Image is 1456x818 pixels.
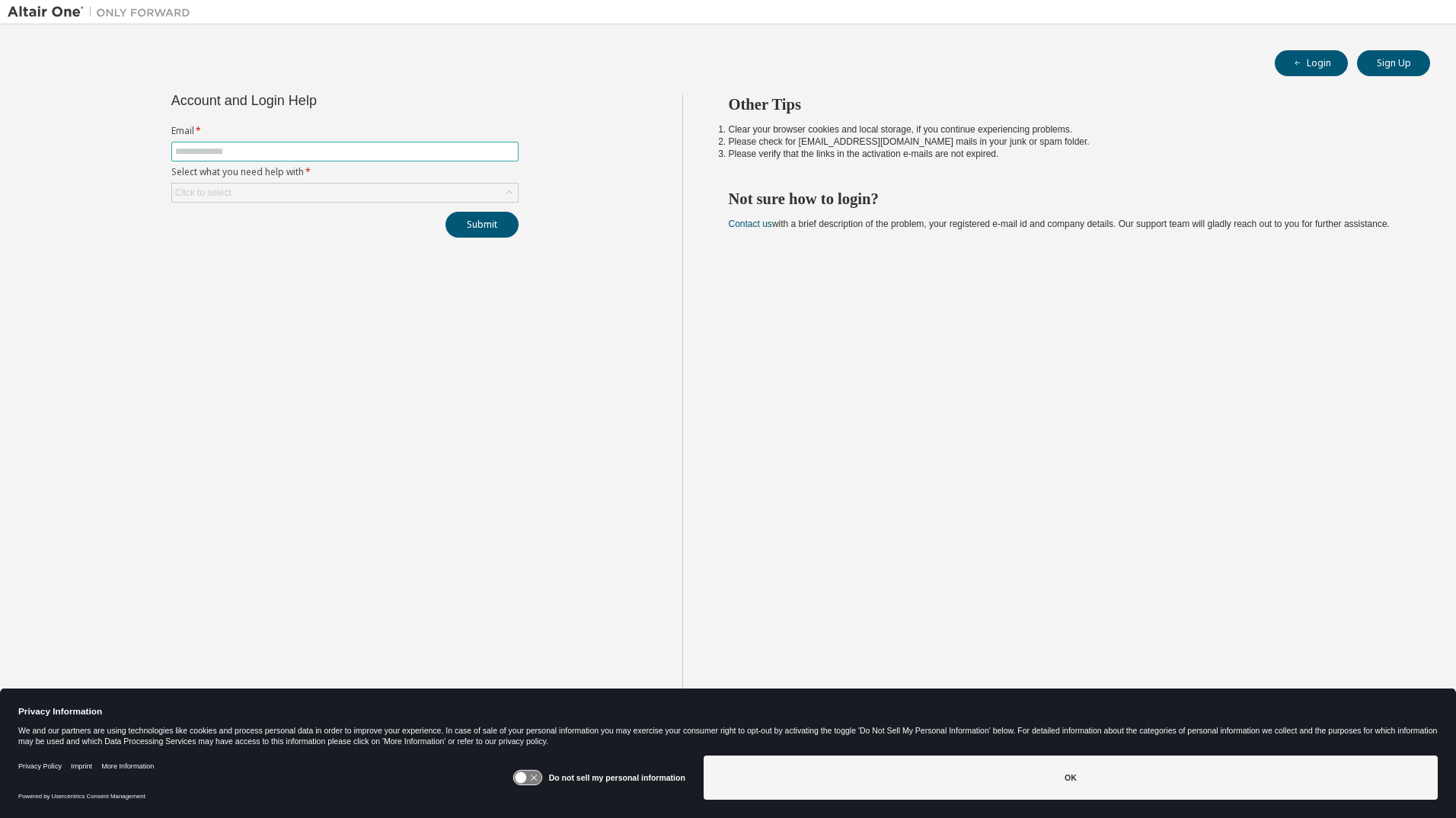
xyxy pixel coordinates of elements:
[175,187,231,199] div: Click to select
[729,94,1403,114] h2: Other Tips
[171,166,519,178] label: Select what you need help with
[171,94,449,107] div: Account and Login Help
[729,136,1403,148] li: Please check for [EMAIL_ADDRESS][DOMAIN_NAME] mails in your junk or spam folder.
[1357,50,1430,76] button: Sign Up
[172,184,518,202] div: Click to select
[729,189,1403,209] h2: Not sure how to login?
[729,219,1390,229] span: with a brief description of the problem, your registered e-mail id and company details. Our suppo...
[171,125,519,137] label: Email
[729,219,772,229] a: Contact us
[445,212,519,238] button: Submit
[729,123,1403,136] li: Clear your browser cookies and local storage, if you continue experiencing problems.
[1275,50,1348,76] button: Login
[8,5,198,20] img: Altair One
[729,148,1403,160] li: Please verify that the links in the activation e-mails are not expired.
